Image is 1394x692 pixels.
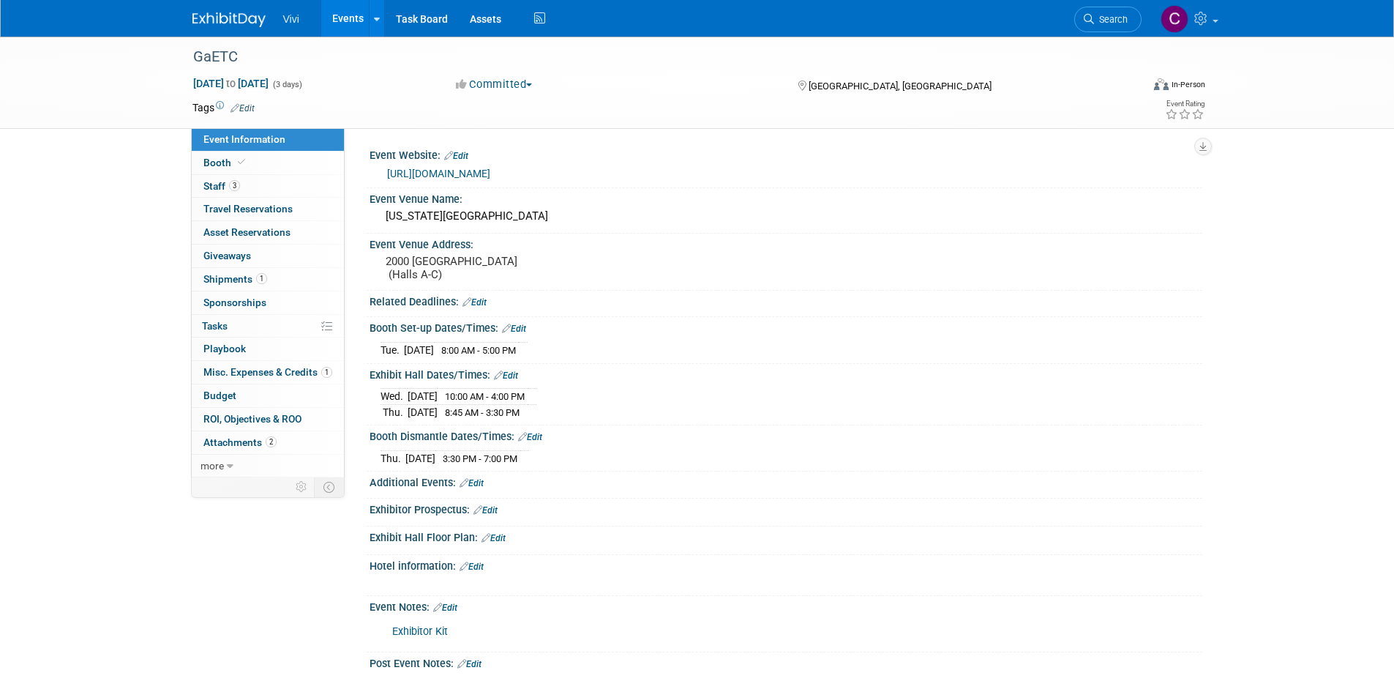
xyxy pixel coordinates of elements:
a: Edit [481,533,506,543]
a: Sponsorships [192,291,344,314]
div: Post Event Notes: [370,652,1202,671]
div: GaETC [188,44,1120,70]
td: Wed. [381,389,408,405]
a: Tasks [192,315,344,338]
a: Edit [444,151,468,161]
td: Personalize Event Tab Strip [289,477,315,496]
td: [DATE] [408,389,438,405]
a: Giveaways [192,245,344,267]
span: ROI, Objectives & ROO [203,413,301,425]
td: Thu. [381,450,405,466]
span: Staff [203,180,240,192]
a: Attachments2 [192,431,344,454]
a: ROI, Objectives & ROO [192,408,344,431]
span: Event Information [203,133,285,145]
span: Budget [203,390,236,401]
div: Event Website: [370,144,1202,163]
a: Edit [462,297,487,308]
span: [GEOGRAPHIC_DATA], [GEOGRAPHIC_DATA] [809,81,992,92]
div: Event Notes: [370,596,1202,615]
span: 2 [266,436,277,447]
span: Giveaways [203,250,251,261]
td: Tags [192,100,255,115]
div: Event Venue Name: [370,188,1202,207]
span: Tasks [202,320,228,332]
span: 8:00 AM - 5:00 PM [441,345,516,356]
span: 1 [256,273,267,284]
span: more [201,460,224,472]
a: Misc. Expenses & Credits1 [192,361,344,384]
span: [DATE] [DATE] [192,77,269,90]
span: Misc. Expenses & Credits [203,366,332,378]
span: Shipments [203,273,267,285]
a: Edit [502,324,526,334]
a: Shipments1 [192,268,344,291]
a: Edit [518,432,542,442]
a: Staff3 [192,175,344,198]
span: Playbook [203,343,246,354]
div: Event Venue Address: [370,234,1202,252]
td: [DATE] [404,342,434,357]
span: 3:30 PM - 7:00 PM [443,453,517,464]
a: Exhibitor Kit [392,625,448,638]
a: [URL][DOMAIN_NAME] [387,168,490,179]
span: to [224,78,238,89]
span: (3 days) [271,80,302,89]
span: Sponsorships [203,297,266,308]
span: 1 [321,367,332,378]
a: Travel Reservations [192,198,344,220]
a: Asset Reservations [192,221,344,244]
i: Booth reservation complete [238,158,245,166]
div: [US_STATE][GEOGRAPHIC_DATA] [381,205,1191,228]
a: more [192,455,344,477]
img: ExhibitDay [192,12,266,27]
a: Edit [433,603,457,613]
a: Edit [460,562,484,572]
span: Attachments [203,436,277,448]
div: In-Person [1171,79,1205,90]
div: Booth Dismantle Dates/Times: [370,425,1202,444]
td: [DATE] [408,404,438,420]
a: Budget [192,384,344,407]
div: Exhibit Hall Dates/Times: [370,364,1202,383]
span: 3 [229,180,240,191]
td: [DATE] [405,450,435,466]
a: Edit [473,505,498,516]
a: Event Information [192,128,344,151]
img: Format-Inperson.png [1154,78,1169,90]
a: Edit [457,659,481,669]
div: Event Format [1055,76,1206,98]
div: Event Rating [1165,100,1204,108]
a: Playbook [192,338,344,360]
div: Exhibit Hall Floor Plan: [370,527,1202,546]
div: Hotel information: [370,555,1202,574]
pre: 2000 [GEOGRAPHIC_DATA] (Halls A-C) [386,255,700,281]
div: Additional Events: [370,472,1202,491]
span: Asset Reservations [203,226,291,238]
img: Cassie Lapp [1161,5,1188,33]
span: Vivi [283,13,299,25]
button: Committed [451,77,538,92]
div: Exhibitor Prospectus: [370,499,1202,518]
a: Edit [460,478,484,488]
a: Edit [231,103,255,114]
div: Booth Set-up Dates/Times: [370,317,1202,336]
span: 10:00 AM - 4:00 PM [445,391,525,402]
td: Thu. [381,404,408,420]
div: Related Deadlines: [370,291,1202,310]
td: Tue. [381,342,404,357]
td: Toggle Event Tabs [314,477,344,496]
span: Travel Reservations [203,203,293,215]
a: Search [1074,7,1142,32]
span: Search [1094,14,1128,25]
a: Booth [192,152,344,174]
span: 8:45 AM - 3:30 PM [445,407,520,418]
span: Booth [203,157,248,168]
a: Edit [494,371,518,381]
